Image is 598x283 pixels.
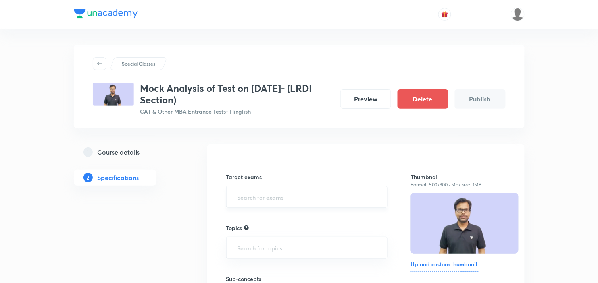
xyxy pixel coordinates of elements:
h6: Thumbnail [411,173,505,181]
button: Publish [455,89,506,109]
p: 1 [83,147,93,157]
p: Format: 500x300 · Max size: 1MB [411,181,505,188]
button: Delete [398,89,448,109]
img: 406C7CA7-CDA5-4256-B2F6-05AB6AC93839_special_class.png [93,83,134,106]
h5: Specifications [98,173,139,182]
p: Special Classes [122,60,155,67]
img: Thumbnail [410,192,520,254]
button: Open [383,247,385,248]
h6: Target exams [226,173,388,181]
h6: Upload custom thumbnail [411,260,479,272]
p: CAT & Other MBA Entrance Tests • Hinglish [140,107,334,116]
img: Coolm [511,8,525,21]
a: 1Course details [74,144,182,160]
h5: Course details [98,147,140,157]
h6: Sub-concepts [226,275,388,283]
div: Search for topics [244,224,249,231]
h3: Mock Analysis of Test on [DATE]- (LRDI Section) [140,83,334,106]
button: Open [383,196,385,198]
img: avatar [441,11,448,18]
a: Company Logo [74,9,138,20]
input: Search for topics [236,240,378,255]
img: Company Logo [74,9,138,18]
button: Preview [340,89,391,109]
p: 2 [83,173,93,182]
input: Search for exams [236,190,378,204]
h6: Topics [226,224,242,232]
button: avatar [438,8,451,21]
